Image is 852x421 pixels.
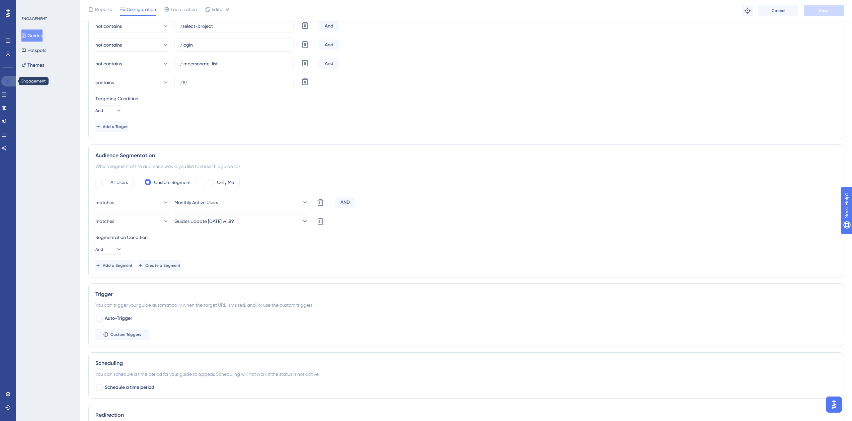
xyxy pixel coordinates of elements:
div: And [319,58,339,69]
span: Reports [95,5,112,13]
div: ENGAGEMENT [21,16,47,21]
span: And [95,108,103,113]
label: Custom Segment [154,178,191,186]
div: Redirection [95,411,837,419]
div: AND [335,197,355,208]
span: Auto-Trigger [105,314,132,322]
span: Add a Segment [103,263,133,268]
div: And [319,40,339,50]
input: yourwebsite.com/path [180,41,288,49]
input: yourwebsite.com/path [180,22,288,30]
span: contains [95,78,114,86]
button: Themes [21,59,44,71]
button: Cancel [758,5,798,16]
span: matches [95,217,114,225]
span: Need Help? [16,2,42,10]
label: All Users [110,178,128,186]
button: not contains [95,38,169,52]
span: Custom Triggers [110,332,141,337]
button: matches [95,215,169,228]
span: Save [819,8,829,13]
input: yourwebsite.com/path [180,79,288,86]
span: Schedule a time period [105,383,154,392]
button: not contains [95,19,169,33]
span: Localization [171,5,197,13]
button: not contains [95,57,169,70]
div: Audience Segmentation [95,152,837,160]
button: contains [95,76,169,89]
button: And [95,105,122,116]
div: You can schedule a time period for your guide to appear. Scheduling will not work if the status i... [95,370,837,378]
span: And [95,247,103,252]
span: Editor [212,5,224,13]
div: Trigger [95,290,837,298]
span: matches [95,198,114,206]
div: You can trigger your guide automatically when the target URL is visited, and/or use the custom tr... [95,301,837,309]
span: Cancel [772,8,785,13]
label: Only Me [217,178,234,186]
div: Segmentation Condition [95,233,837,241]
span: Guides Update [DATE] v4.89 [174,217,234,225]
div: And [319,21,339,32]
button: Add a Segment [95,260,133,271]
button: Add a Target [95,121,128,132]
div: Targeting Condition [95,95,837,103]
button: Monthly Active Users [174,196,308,209]
button: Guides [21,29,43,42]
span: not contains [95,22,122,30]
button: Create a Segment [138,260,180,271]
button: Custom Triggers [95,329,149,340]
button: matches [95,196,169,209]
span: Configuration [127,5,156,13]
input: yourwebsite.com/path [180,60,288,67]
iframe: UserGuiding AI Assistant Launcher [824,395,844,415]
span: not contains [95,41,122,49]
div: Which segment of the audience would you like to show this guide to? [95,162,837,170]
span: not contains [95,60,122,68]
span: Create a Segment [145,263,180,268]
button: Save [804,5,844,16]
button: And [95,244,122,255]
span: Monthly Active Users [174,198,218,206]
div: Scheduling [95,359,837,367]
button: Guides Update [DATE] v4.89 [174,215,308,228]
span: Add a Target [103,124,128,129]
button: Hotspots [21,44,46,56]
